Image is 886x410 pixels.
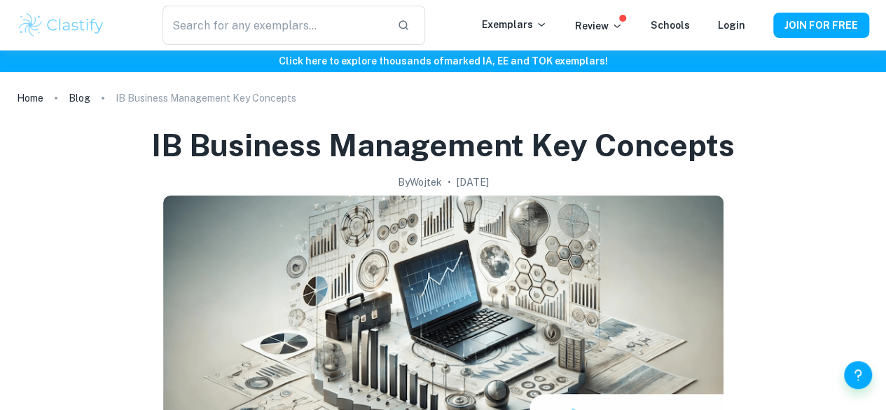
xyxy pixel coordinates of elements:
p: Review [575,18,623,34]
p: IB Business Management Key Concepts [116,90,296,106]
h1: IB Business Management Key Concepts [151,125,735,166]
button: JOIN FOR FREE [773,13,869,38]
a: Login [718,20,745,31]
input: Search for any exemplars... [162,6,387,45]
img: Clastify logo [17,11,106,39]
h2: By Wojtek [398,175,442,190]
p: • [448,175,451,190]
h2: [DATE] [457,175,489,190]
a: Blog [69,88,90,108]
button: Help and Feedback [844,361,872,389]
p: Exemplars [482,17,547,32]
a: Home [17,88,43,108]
a: Schools [651,20,690,31]
h6: Click here to explore thousands of marked IA, EE and TOK exemplars ! [3,53,883,69]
